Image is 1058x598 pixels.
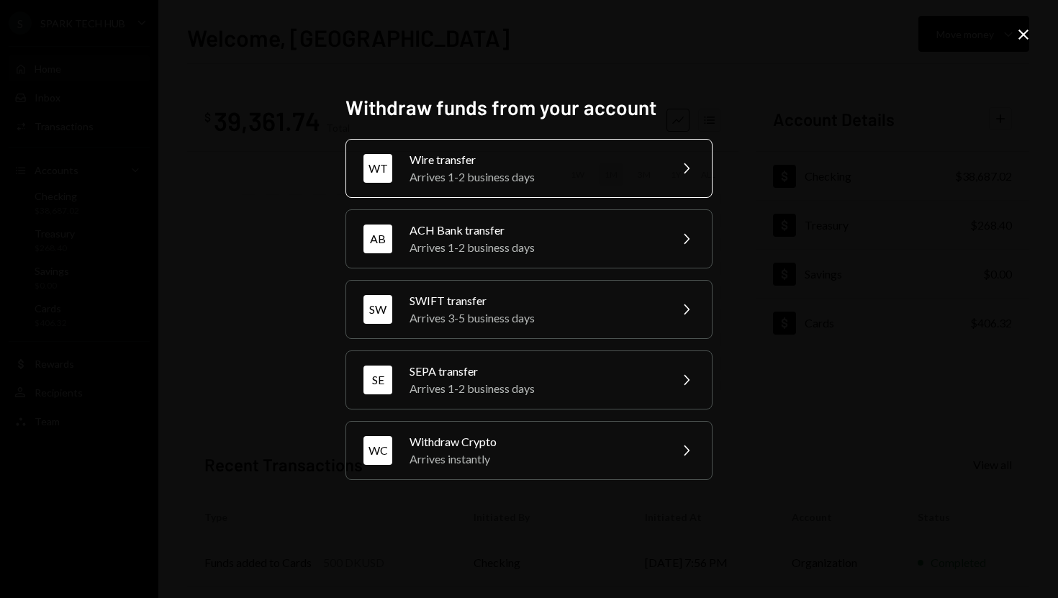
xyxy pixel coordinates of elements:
[345,350,713,409] button: SESEPA transferArrives 1-2 business days
[363,436,392,465] div: WC
[410,222,660,239] div: ACH Bank transfer
[363,154,392,183] div: WT
[345,94,713,122] h2: Withdraw funds from your account
[345,139,713,198] button: WTWire transferArrives 1-2 business days
[363,225,392,253] div: AB
[410,151,660,168] div: Wire transfer
[363,366,392,394] div: SE
[410,363,660,380] div: SEPA transfer
[410,239,660,256] div: Arrives 1-2 business days
[410,380,660,397] div: Arrives 1-2 business days
[345,280,713,339] button: SWSWIFT transferArrives 3-5 business days
[410,168,660,186] div: Arrives 1-2 business days
[345,421,713,480] button: WCWithdraw CryptoArrives instantly
[363,295,392,324] div: SW
[410,450,660,468] div: Arrives instantly
[345,209,713,268] button: ABACH Bank transferArrives 1-2 business days
[410,433,660,450] div: Withdraw Crypto
[410,309,660,327] div: Arrives 3-5 business days
[410,292,660,309] div: SWIFT transfer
